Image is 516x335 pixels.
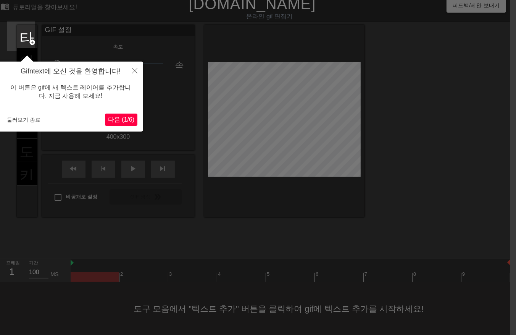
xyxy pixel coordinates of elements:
button: 둘러보기 종료 [4,114,44,125]
h4: Gifntext에 오신 것을 환영합니다! [4,67,137,76]
button: 다음 [105,114,137,126]
button: 닫다 [126,62,143,79]
span: 다음 (1/6) [108,116,134,123]
div: 이 버튼은 gif에 새 텍스트 레이어를 추가합니다. 지금 사용해 보세요! [4,76,137,108]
